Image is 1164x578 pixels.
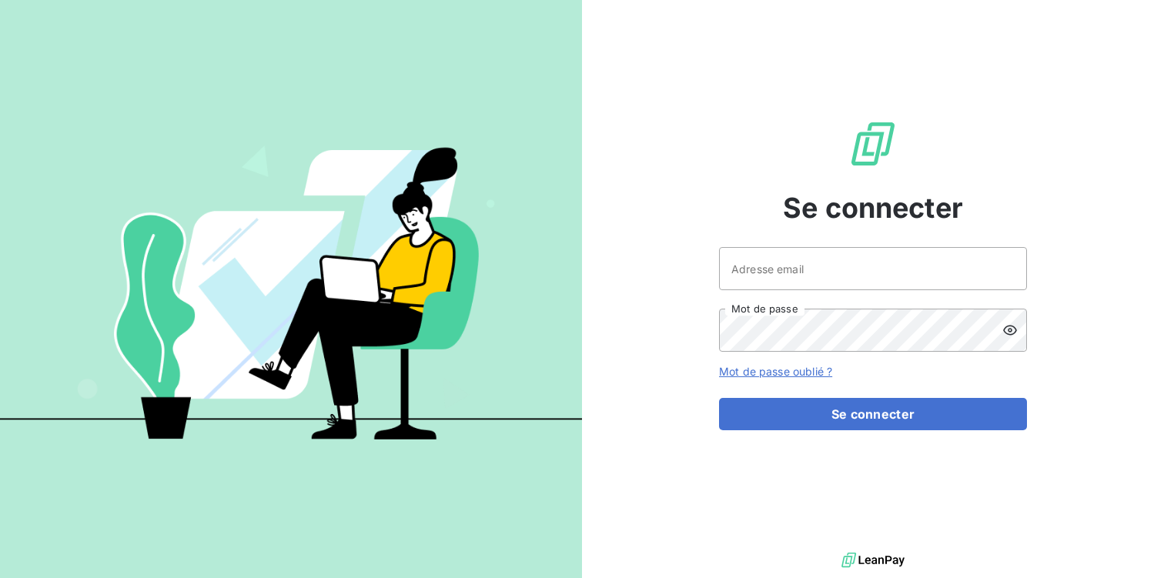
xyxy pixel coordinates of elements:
img: logo [841,549,905,572]
img: Logo LeanPay [848,119,898,169]
button: Se connecter [719,398,1027,430]
span: Se connecter [783,187,963,229]
input: placeholder [719,247,1027,290]
a: Mot de passe oublié ? [719,365,832,378]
